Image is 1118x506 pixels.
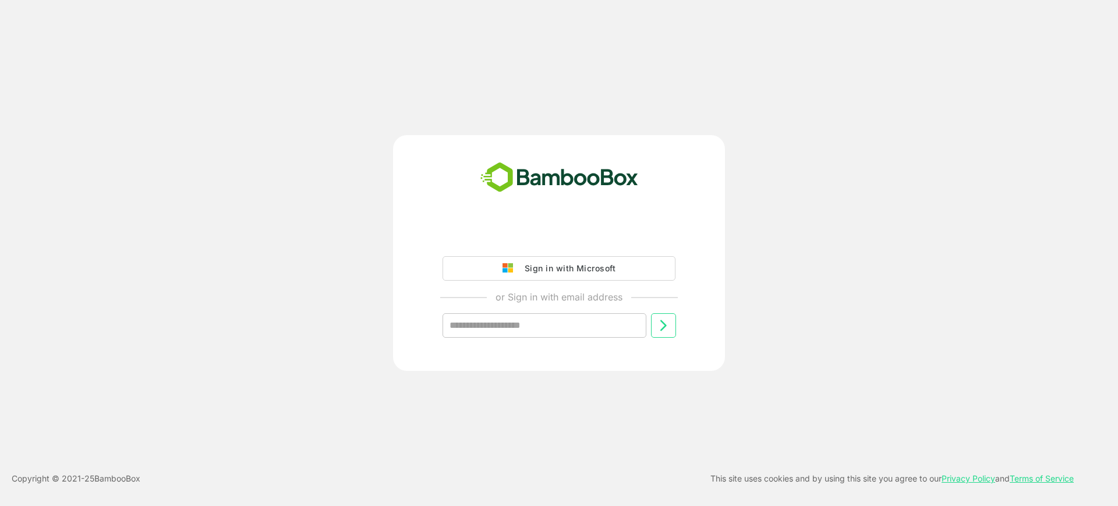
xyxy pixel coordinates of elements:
a: Terms of Service [1010,473,1074,483]
img: google [503,263,519,274]
iframe: Sign in with Google Button [437,224,681,249]
p: Copyright © 2021- 25 BambooBox [12,472,140,486]
img: bamboobox [474,158,645,197]
div: Sign in with Microsoft [519,261,615,276]
p: This site uses cookies and by using this site you agree to our and [710,472,1074,486]
a: Privacy Policy [942,473,995,483]
p: or Sign in with email address [496,290,622,304]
